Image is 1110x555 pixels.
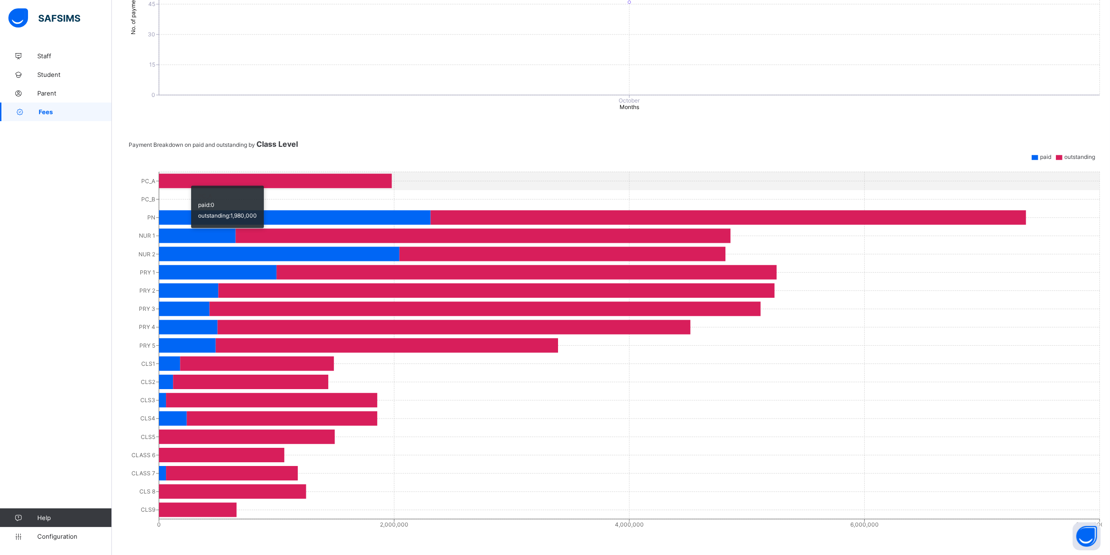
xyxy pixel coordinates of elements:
[850,521,879,528] tspan: 6,000,000
[140,269,155,276] tspan: PRY 1
[148,31,155,38] tspan: 30
[141,196,155,203] tspan: PC_B
[139,287,155,294] tspan: PRY 2
[39,108,112,116] span: Fees
[140,415,155,422] tspan: CLS4
[1073,522,1101,550] button: Open asap
[139,342,155,349] tspan: PRY 5
[37,52,112,60] span: Staff
[37,533,111,540] span: Configuration
[139,324,155,331] tspan: PRY 4
[1076,521,1104,528] tspan: 8,000,000
[139,232,155,239] tspan: NUR 1
[141,178,155,185] tspan: PC_A
[256,139,298,149] span: Class Level
[141,360,155,367] tspan: CLS1
[619,97,641,104] tspan: October
[147,214,155,221] tspan: PN
[141,507,155,514] tspan: CLS9
[380,521,408,528] tspan: 2,000,000
[37,71,112,78] span: Student
[157,521,161,528] tspan: 0
[152,91,155,98] tspan: 0
[139,305,155,312] tspan: PRY 3
[620,103,639,110] tspan: Months
[1064,153,1095,160] span: outstanding
[148,0,155,7] tspan: 45
[131,470,155,477] tspan: CLASS 7
[141,378,155,385] tspan: CLS2
[131,452,155,459] tspan: CLASS 6
[37,514,111,521] span: Help
[615,521,644,528] tspan: 4,000,000
[8,8,80,28] img: safsims
[138,251,155,258] tspan: NUR 2
[140,397,155,404] tspan: CLS3
[37,89,112,97] span: Parent
[139,488,155,495] tspan: CLS 8
[149,61,155,68] tspan: 15
[1040,153,1051,160] span: paid
[141,433,155,440] tspan: CLS5
[129,141,298,148] span: Payment Breakdown on paid and outstanding by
